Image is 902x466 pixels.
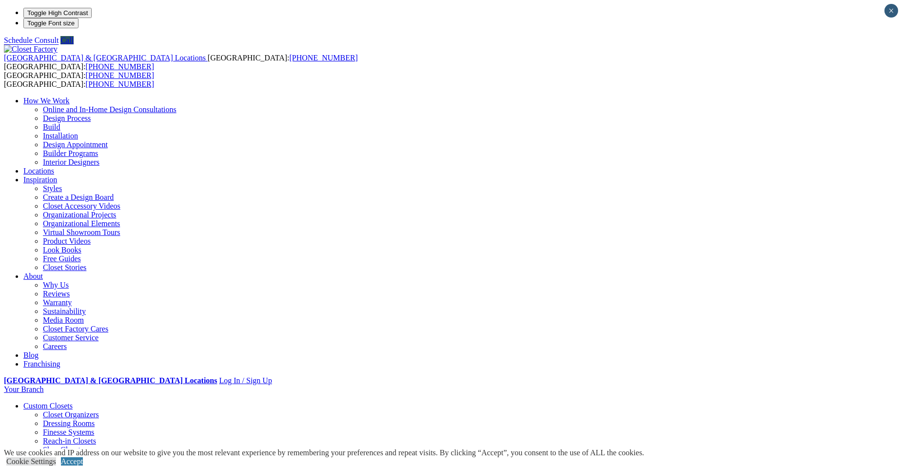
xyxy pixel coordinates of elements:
[43,307,86,315] a: Sustainability
[27,9,88,17] span: Toggle High Contrast
[884,4,898,18] button: Close
[4,54,206,62] span: [GEOGRAPHIC_DATA] & [GEOGRAPHIC_DATA] Locations
[43,114,91,122] a: Design Process
[43,184,62,193] a: Styles
[4,385,43,393] a: Your Branch
[4,54,358,71] span: [GEOGRAPHIC_DATA]: [GEOGRAPHIC_DATA]:
[43,105,176,114] a: Online and In-Home Design Consultations
[4,448,644,457] div: We use cookies and IP address on our website to give you the most relevant experience by remember...
[43,202,120,210] a: Closet Accessory Videos
[4,45,58,54] img: Closet Factory
[4,54,208,62] a: [GEOGRAPHIC_DATA] & [GEOGRAPHIC_DATA] Locations
[43,158,99,166] a: Interior Designers
[43,246,81,254] a: Look Books
[43,419,95,427] a: Dressing Rooms
[4,36,59,44] a: Schedule Consult
[43,211,116,219] a: Organizational Projects
[86,62,154,71] a: [PHONE_NUMBER]
[43,428,94,436] a: Finesse Systems
[23,272,43,280] a: About
[219,376,272,385] a: Log In / Sign Up
[43,228,120,236] a: Virtual Showroom Tours
[43,123,60,131] a: Build
[43,219,120,228] a: Organizational Elements
[23,8,92,18] button: Toggle High Contrast
[289,54,357,62] a: [PHONE_NUMBER]
[43,193,114,201] a: Create a Design Board
[6,457,56,466] a: Cookie Settings
[43,132,78,140] a: Installation
[86,80,154,88] a: [PHONE_NUMBER]
[23,402,73,410] a: Custom Closets
[23,167,54,175] a: Locations
[4,71,154,88] span: [GEOGRAPHIC_DATA]: [GEOGRAPHIC_DATA]:
[43,410,99,419] a: Closet Organizers
[27,19,75,27] span: Toggle Font size
[23,97,70,105] a: How We Work
[43,333,98,342] a: Customer Service
[86,71,154,79] a: [PHONE_NUMBER]
[43,325,108,333] a: Closet Factory Cares
[43,437,96,445] a: Reach-in Closets
[43,298,72,307] a: Warranty
[4,376,217,385] a: [GEOGRAPHIC_DATA] & [GEOGRAPHIC_DATA] Locations
[23,351,39,359] a: Blog
[43,263,86,272] a: Closet Stories
[43,140,108,149] a: Design Appointment
[23,175,57,184] a: Inspiration
[43,281,69,289] a: Why Us
[23,18,78,28] button: Toggle Font size
[43,290,70,298] a: Reviews
[43,342,67,350] a: Careers
[43,237,91,245] a: Product Videos
[61,457,83,466] a: Accept
[60,36,74,44] a: Call
[43,254,81,263] a: Free Guides
[43,316,84,324] a: Media Room
[43,149,98,157] a: Builder Programs
[23,360,60,368] a: Franchising
[43,446,83,454] a: Shoe Closets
